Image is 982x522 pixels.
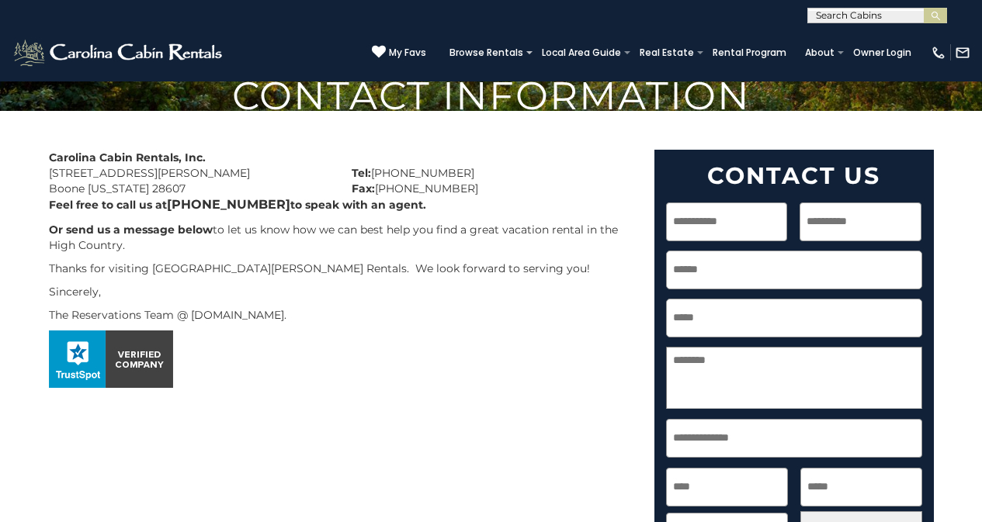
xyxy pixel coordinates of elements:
b: to speak with an agent. [290,198,426,212]
a: Owner Login [845,42,919,64]
img: seal_horizontal.png [49,330,173,388]
b: Or send us a message below [49,223,213,237]
img: phone-regular-white.png [931,45,946,60]
a: Browse Rentals [442,42,531,64]
h2: Contact Us [666,161,922,190]
p: Thanks for visiting [GEOGRAPHIC_DATA][PERSON_NAME] Rentals. We look forward to serving you! [49,261,631,276]
a: Real Estate [632,42,702,64]
img: mail-regular-white.png [955,45,970,60]
strong: Carolina Cabin Rentals, Inc. [49,150,206,164]
div: [PHONE_NUMBER] [PHONE_NUMBER] [340,150,643,196]
b: [PHONE_NUMBER] [167,197,290,212]
span: My Favs [389,46,426,60]
a: Local Area Guide [534,42,629,64]
p: Sincerely, [49,284,631,299]
img: White-1-2.png [12,37,227,68]
a: Rental Program [705,42,794,64]
strong: Tel: [352,166,371,180]
p: to let us know how we can best help you find a great vacation rental in the High Country. [49,222,631,253]
p: The Reservations Team @ [DOMAIN_NAME]. [49,307,631,323]
a: About [797,42,842,64]
div: [STREET_ADDRESS][PERSON_NAME] Boone [US_STATE] 28607 [37,150,340,196]
b: Feel free to call us at [49,198,167,212]
a: My Favs [372,45,426,60]
strong: Fax: [352,181,375,195]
